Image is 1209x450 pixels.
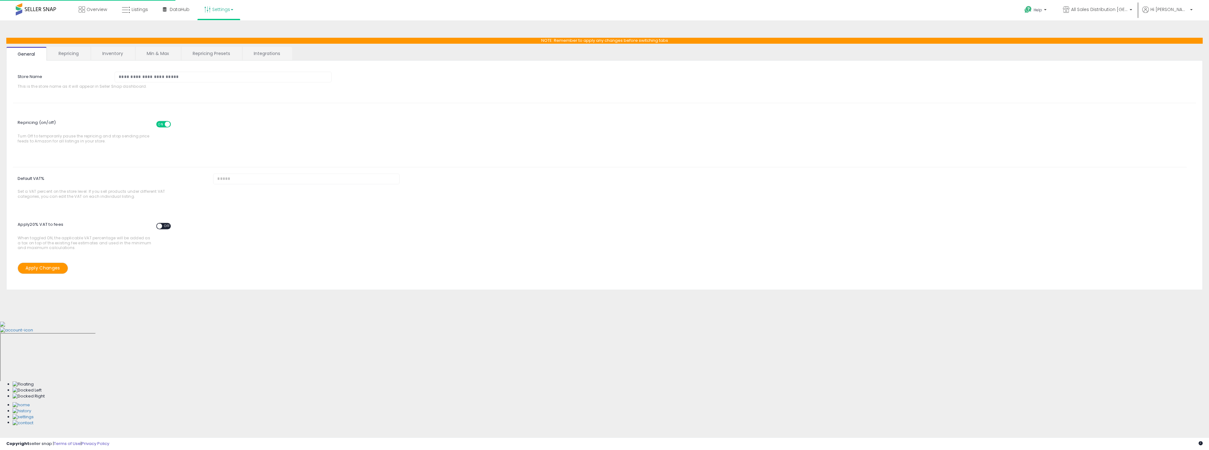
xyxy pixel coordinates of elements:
[13,72,110,80] label: Store Name
[135,47,180,60] a: Min & Max
[1024,6,1032,14] i: Get Help
[18,263,68,274] button: Apply Changes
[18,218,177,236] span: Apply 20 % VAT to fees
[13,174,208,202] label: Default VAT%
[87,6,107,13] span: Overview
[18,116,177,134] span: Repricing (on/off)
[47,47,90,60] a: Repricing
[13,393,45,399] img: Docked Right
[1150,6,1188,13] span: Hi [PERSON_NAME]
[6,47,47,61] a: General
[13,402,30,408] img: Home
[170,122,180,127] span: OFF
[91,47,134,60] a: Inventory
[13,408,31,414] img: History
[242,47,292,60] a: Integrations
[157,122,165,127] span: ON
[6,38,1203,44] p: NOTE: Remember to apply any changes before switching tabs
[13,387,42,393] img: Docked Left
[1019,1,1053,20] a: Help
[1034,7,1042,13] span: Help
[18,118,153,143] span: Turn Off to temporarily pause the repricing and stop sending price feeds to Amazon for all listin...
[13,420,33,426] img: Contact
[13,381,34,387] img: Floating
[132,6,148,13] span: Listings
[1142,6,1193,20] a: Hi [PERSON_NAME]
[170,6,190,13] span: DataHub
[18,84,339,89] span: This is the store name as it will appear in Seller Snap dashboard.
[18,220,153,250] span: When toggled ON, the applicable VAT percentage will be added as a tax on top of the existing fee ...
[181,47,241,60] a: Repricing Presets
[162,224,172,229] span: OFF
[13,414,34,420] img: Settings
[1071,6,1128,13] span: All Sales Distribution [GEOGRAPHIC_DATA]
[18,189,176,199] span: Set a VAT percent on the store level. If you sell products under different VAT categories, you ca...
